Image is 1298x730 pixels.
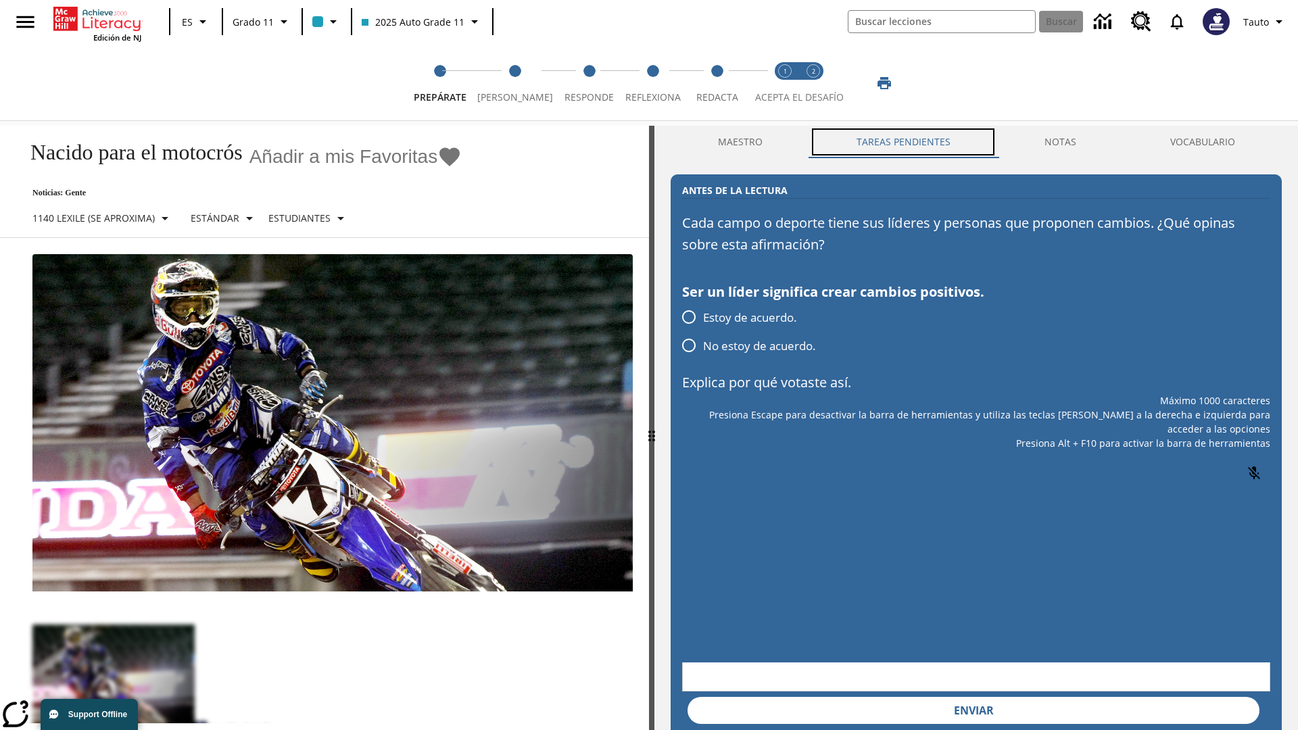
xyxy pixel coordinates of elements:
[32,254,633,592] img: El corredor de motocrós James Stewart vuela por los aires en su motocicleta de montaña
[809,126,997,158] button: TAREAS PENDIENTES
[307,9,347,34] button: El color de la clase es azul claro. Cambiar el color de la clase.
[682,212,1270,255] p: Cada campo o deporte tiene sus líderes y personas que proponen cambios. ¿Qué opinas sobre esta af...
[682,372,1270,393] p: Explica por qué votaste así.
[848,11,1035,32] input: Buscar campo
[671,126,1282,158] div: Instructional Panel Tabs
[362,15,464,29] span: 2025 Auto Grade 11
[403,46,477,120] button: Prepárate step 1 of 5
[32,211,155,225] p: 1140 Lexile (Se aproxima)
[654,126,1298,730] div: activity
[27,206,178,230] button: Seleccione Lexile, 1140 Lexile (Se aproxima)
[249,145,462,168] button: Añadir a mis Favoritas - Nacido para el motocrós
[466,46,564,120] button: Lee step 2 of 5
[688,697,1259,724] button: Enviar
[16,140,243,165] h1: Nacido para el motocrós
[682,303,827,360] div: poll
[1123,126,1282,158] button: VOCABULARIO
[233,15,274,29] span: Grado 11
[1195,4,1238,39] button: Escoja un nuevo avatar
[174,9,218,34] button: Lenguaje: ES, Selecciona un idioma
[356,9,488,34] button: Clase: 2025 Auto Grade 11, Selecciona una clase
[682,393,1270,408] p: Máximo 1000 caracteres
[765,46,804,120] button: Acepta el desafío lee step 1 of 2
[227,9,297,34] button: Grado: Grado 11, Elige un grado
[1238,457,1270,489] button: Haga clic para activar la función de reconocimiento de voz
[185,206,263,230] button: Tipo de apoyo, Estándar
[997,126,1123,158] button: NOTAS
[53,4,141,43] div: Portada
[41,699,138,730] button: Support Offline
[564,91,614,103] span: Responde
[5,11,197,23] body: Explica por qué votaste así. Máximo 1000 caracteres Presiona Alt + F10 para activar la barra de h...
[671,126,809,158] button: Maestro
[1159,4,1195,39] a: Notificaciones
[1123,3,1159,40] a: Centro de recursos, Se abrirá en una pestaña nueva.
[191,211,239,225] p: Estándar
[263,206,354,230] button: Seleccionar estudiante
[784,67,787,76] text: 1
[794,46,833,120] button: Acepta el desafío contesta step 2 of 2
[682,436,1270,450] p: Presiona Alt + F10 para activar la barra de herramientas
[755,91,844,103] span: ACEPTA EL DESAFÍO
[16,188,462,198] p: Noticias: Gente
[553,46,625,120] button: Responde step 3 of 5
[1243,15,1269,29] span: Tauto
[682,183,788,198] h2: Antes de la lectura
[1203,8,1230,35] img: Avatar
[68,710,127,719] span: Support Offline
[863,71,906,95] button: Imprimir
[682,408,1270,436] p: Presiona Escape para desactivar la barra de herramientas y utiliza las teclas [PERSON_NAME] a la ...
[93,32,141,43] span: Edición de NJ
[268,211,331,225] p: Estudiantes
[681,46,753,120] button: Redacta step 5 of 5
[703,337,816,355] span: No estoy de acuerdo.
[1086,3,1123,41] a: Centro de información
[414,91,466,103] span: Prepárate
[477,91,553,103] span: [PERSON_NAME]
[703,309,797,326] span: Estoy de acuerdo.
[182,15,193,29] span: ES
[649,126,654,730] div: Pulsa la tecla de intro o la barra espaciadora y luego presiona las flechas de derecha e izquierd...
[615,46,692,120] button: Reflexiona step 4 of 5
[5,2,45,42] button: Abrir el menú lateral
[249,146,438,168] span: Añadir a mis Favoritas
[1238,9,1293,34] button: Perfil/Configuración
[696,91,738,103] span: Redacta
[812,67,815,76] text: 2
[682,281,1270,303] div: Ser un líder significa crear cambios positivos.
[625,91,681,103] span: Reflexiona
